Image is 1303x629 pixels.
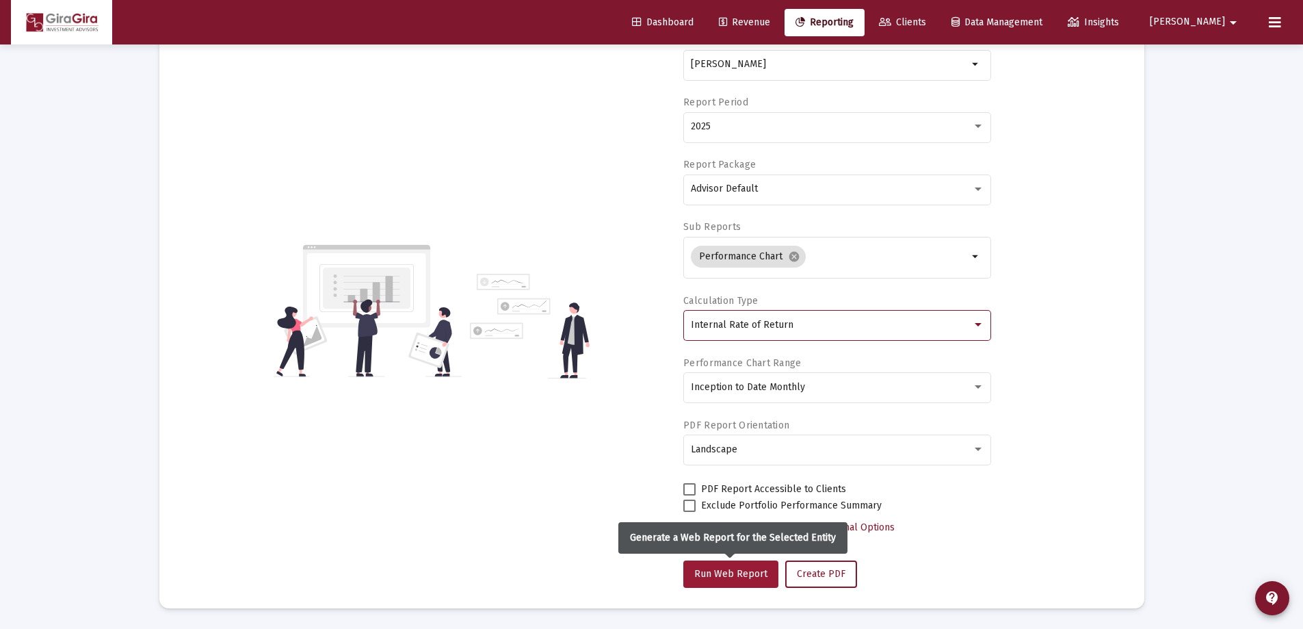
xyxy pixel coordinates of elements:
[701,481,846,498] span: PDF Report Accessible to Clients
[1225,9,1241,36] mat-icon: arrow_drop_down
[1264,590,1280,606] mat-icon: contact_support
[683,159,756,170] label: Report Package
[691,444,737,455] span: Landscape
[719,16,770,28] span: Revenue
[1068,16,1119,28] span: Insights
[968,248,984,265] mat-icon: arrow_drop_down
[797,568,845,580] span: Create PDF
[691,120,711,132] span: 2025
[683,295,758,307] label: Calculation Type
[683,420,789,431] label: PDF Report Orientation
[1057,9,1130,36] a: Insights
[274,243,462,378] img: reporting
[1133,8,1258,36] button: [PERSON_NAME]
[683,221,741,233] label: Sub Reports
[940,9,1053,36] a: Data Management
[683,357,801,369] label: Performance Chart Range
[968,56,984,73] mat-icon: arrow_drop_down
[683,561,778,588] button: Run Web Report
[632,16,694,28] span: Dashboard
[694,568,767,580] span: Run Web Report
[21,9,102,36] img: Dashboard
[879,16,926,28] span: Clients
[691,381,805,393] span: Inception to Date Monthly
[785,561,857,588] button: Create PDF
[708,9,781,36] a: Revenue
[701,498,882,514] span: Exclude Portfolio Performance Summary
[785,9,865,36] a: Reporting
[470,274,590,378] img: reporting-alt
[691,319,793,331] span: Internal Rate of Return
[621,9,705,36] a: Dashboard
[795,16,854,28] span: Reporting
[1150,16,1225,28] span: [PERSON_NAME]
[951,16,1042,28] span: Data Management
[788,251,800,263] mat-icon: cancel
[691,243,968,270] mat-chip-list: Selection
[868,9,937,36] a: Clients
[691,246,806,268] mat-chip: Performance Chart
[683,97,748,108] label: Report Period
[815,522,895,533] span: Additional Options
[691,59,968,70] input: Search or select an account or household
[694,522,789,533] span: Select Custom Period
[691,183,758,194] span: Advisor Default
